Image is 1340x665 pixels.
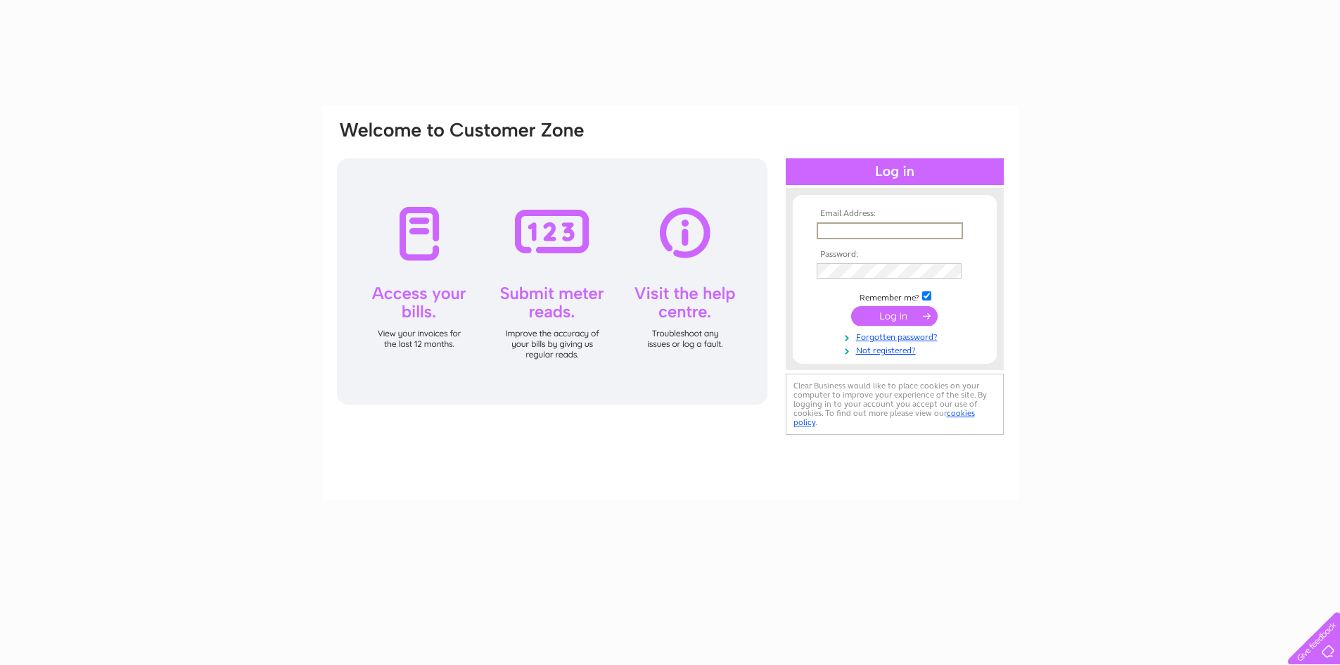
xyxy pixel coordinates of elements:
[813,289,976,303] td: Remember me?
[851,306,938,326] input: Submit
[813,250,976,260] th: Password:
[817,343,976,356] a: Not registered?
[813,209,976,219] th: Email Address:
[786,374,1004,435] div: Clear Business would like to place cookies on your computer to improve your experience of the sit...
[817,329,976,343] a: Forgotten password?
[793,408,975,427] a: cookies policy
